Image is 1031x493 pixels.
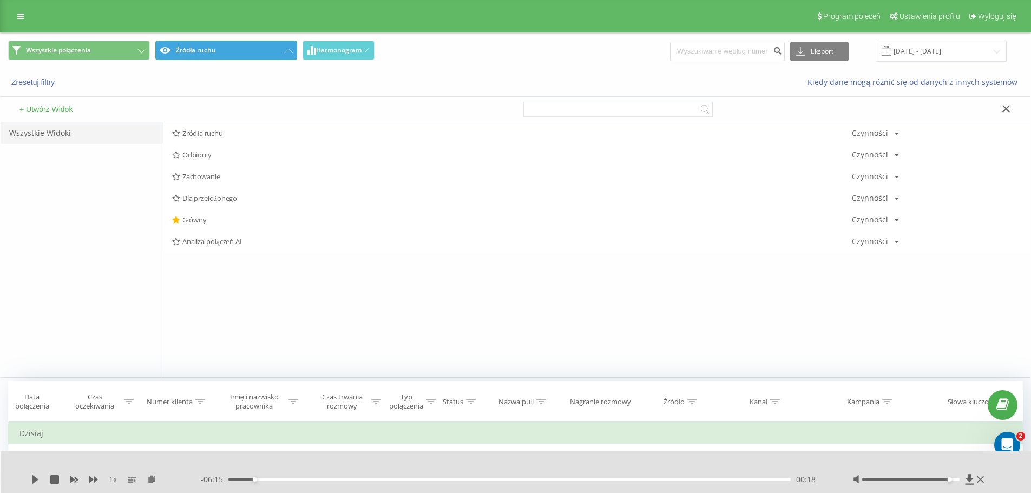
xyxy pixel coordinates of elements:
[201,474,228,485] span: - 06:15
[807,77,1023,87] a: Kiedy dane mogą różnić się od danych z innych systemów
[172,151,852,159] span: Odbiorcy
[8,77,60,87] button: Zresetuj filtry
[19,449,48,470] div: 13:51:56
[222,392,286,411] div: Imię i nazwisko pracownika
[852,238,888,245] div: Czynności
[790,42,849,61] button: Eksport
[172,129,852,137] span: Źródła ruchu
[852,194,888,202] div: Czynności
[999,104,1014,115] button: Zamknij
[303,41,375,60] button: Harmonogram
[852,173,888,180] div: Czynności
[389,392,423,411] div: Typ połączenia
[147,397,193,406] div: Numer klienta
[443,397,463,406] div: Status
[58,444,137,476] td: 03:16
[948,397,998,406] div: Słowa kluczowe
[306,444,384,476] td: 00:35
[68,392,122,411] div: Czas oczekiwania
[9,392,56,411] div: Data połączenia
[9,423,1023,444] td: Dzisiaj
[823,12,881,21] span: Program poleceń
[172,238,852,245] span: Analiza połączeń AI
[847,397,879,406] div: Kampania
[252,477,257,482] div: Accessibility label
[978,12,1016,21] span: Wyloguj się
[994,432,1020,458] iframe: Intercom live chat
[155,41,297,60] button: Źródła ruchu
[8,41,150,60] button: Wszystkie połączenia
[316,47,362,54] span: Harmonogram
[664,397,685,406] div: Źródło
[316,392,369,411] div: Czas trwania rozmowy
[172,173,852,180] span: Zachowanie
[172,194,852,202] span: Dla przełożonego
[172,216,852,224] span: Główny
[670,42,785,61] input: Wyszukiwanie według numeru
[498,397,534,406] div: Nazwa puli
[218,444,306,476] td: [PERSON_NAME]
[852,129,888,137] div: Czynności
[796,474,816,485] span: 00:18
[1,122,163,144] div: Wszystkie Widoki
[16,104,76,114] button: + Utwórz Widok
[852,151,888,159] div: Czynności
[852,216,888,224] div: Czynności
[750,397,767,406] div: Kanał
[109,474,117,485] span: 1 x
[1016,432,1025,441] span: 2
[899,12,960,21] span: Ustawienia profilu
[948,477,952,482] div: Accessibility label
[26,46,91,55] span: Wszystkie połączenia
[570,397,631,406] div: Nagranie rozmowy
